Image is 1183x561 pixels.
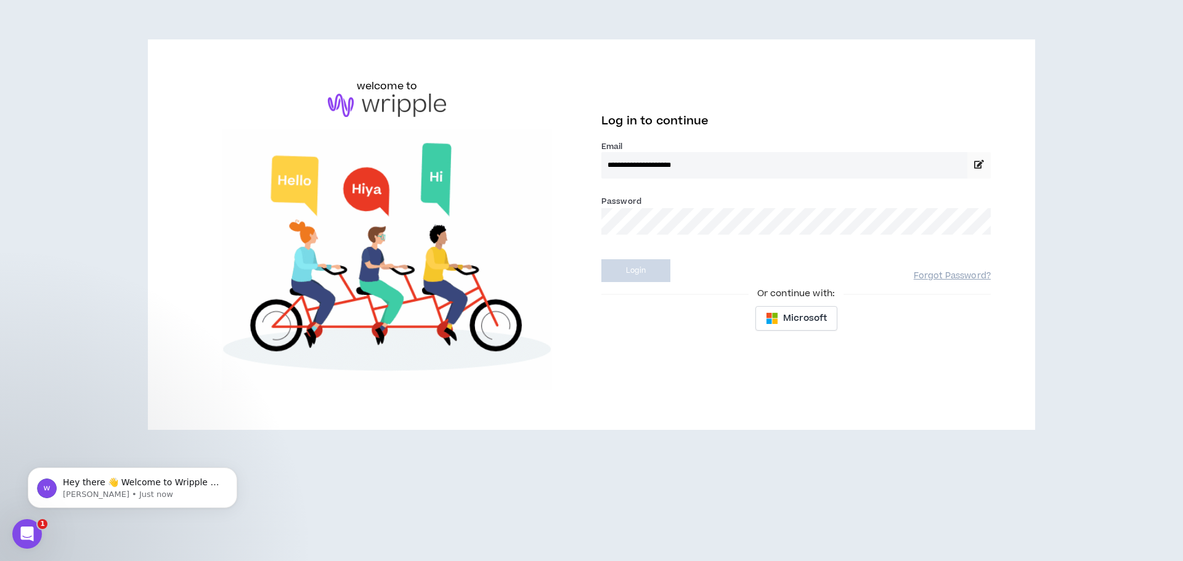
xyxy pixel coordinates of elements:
span: Log in to continue [601,113,709,129]
label: Email [601,141,991,152]
a: Forgot Password? [914,270,991,282]
img: logo-brand.png [328,94,446,117]
span: Or continue with: [749,287,844,301]
button: Login [601,259,670,282]
h6: welcome to [357,79,418,94]
span: Microsoft [783,312,827,325]
img: Welcome to Wripple [192,129,582,390]
button: Microsoft [755,306,837,331]
label: Password [601,196,641,207]
iframe: Intercom live chat [12,519,42,549]
span: 1 [38,519,47,529]
iframe: Intercom notifications message [9,442,256,528]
